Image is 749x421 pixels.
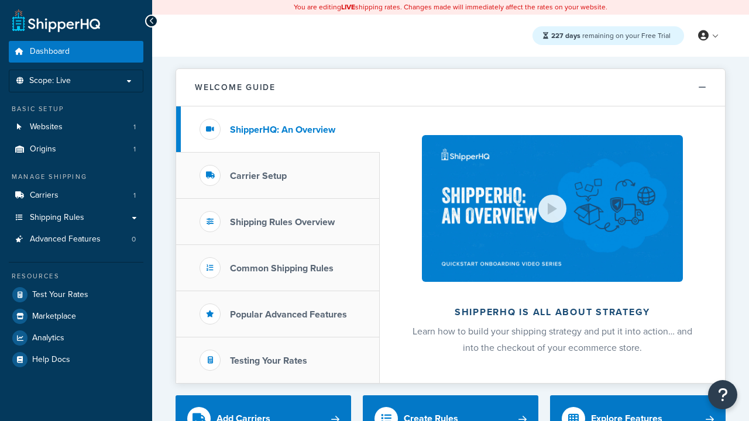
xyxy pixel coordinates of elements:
[9,327,143,348] a: Analytics
[9,185,143,206] li: Carriers
[29,76,71,86] span: Scope: Live
[32,355,70,365] span: Help Docs
[30,122,63,132] span: Websites
[230,263,334,274] h3: Common Shipping Rules
[9,139,143,160] li: Origins
[133,191,136,201] span: 1
[9,104,143,114] div: Basic Setup
[195,83,276,92] h2: Welcome Guide
[230,171,287,181] h3: Carrier Setup
[9,284,143,305] a: Test Your Rates
[9,41,143,63] a: Dashboard
[9,207,143,229] a: Shipping Rules
[30,144,56,154] span: Origins
[422,135,683,282] img: ShipperHQ is all about strategy
[30,234,101,244] span: Advanced Features
[708,380,737,409] button: Open Resource Center
[9,229,143,250] a: Advanced Features0
[341,2,355,12] b: LIVE
[30,191,59,201] span: Carriers
[230,309,347,320] h3: Popular Advanced Features
[133,122,136,132] span: 1
[9,116,143,138] a: Websites1
[9,349,143,370] a: Help Docs
[9,139,143,160] a: Origins1
[30,47,70,57] span: Dashboard
[230,217,335,227] h3: Shipping Rules Overview
[9,185,143,206] a: Carriers1
[551,30,671,41] span: remaining on your Free Trial
[132,234,136,244] span: 0
[551,30,580,41] strong: 227 days
[9,306,143,327] a: Marketplace
[9,172,143,182] div: Manage Shipping
[9,229,143,250] li: Advanced Features
[32,333,64,343] span: Analytics
[133,144,136,154] span: 1
[411,307,694,318] h2: ShipperHQ is all about strategy
[176,69,725,106] button: Welcome Guide
[32,290,88,300] span: Test Your Rates
[230,125,335,135] h3: ShipperHQ: An Overview
[9,271,143,281] div: Resources
[32,312,76,322] span: Marketplace
[9,116,143,138] li: Websites
[413,325,692,354] span: Learn how to build your shipping strategy and put it into action… and into the checkout of your e...
[230,356,307,366] h3: Testing Your Rates
[30,213,84,223] span: Shipping Rules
